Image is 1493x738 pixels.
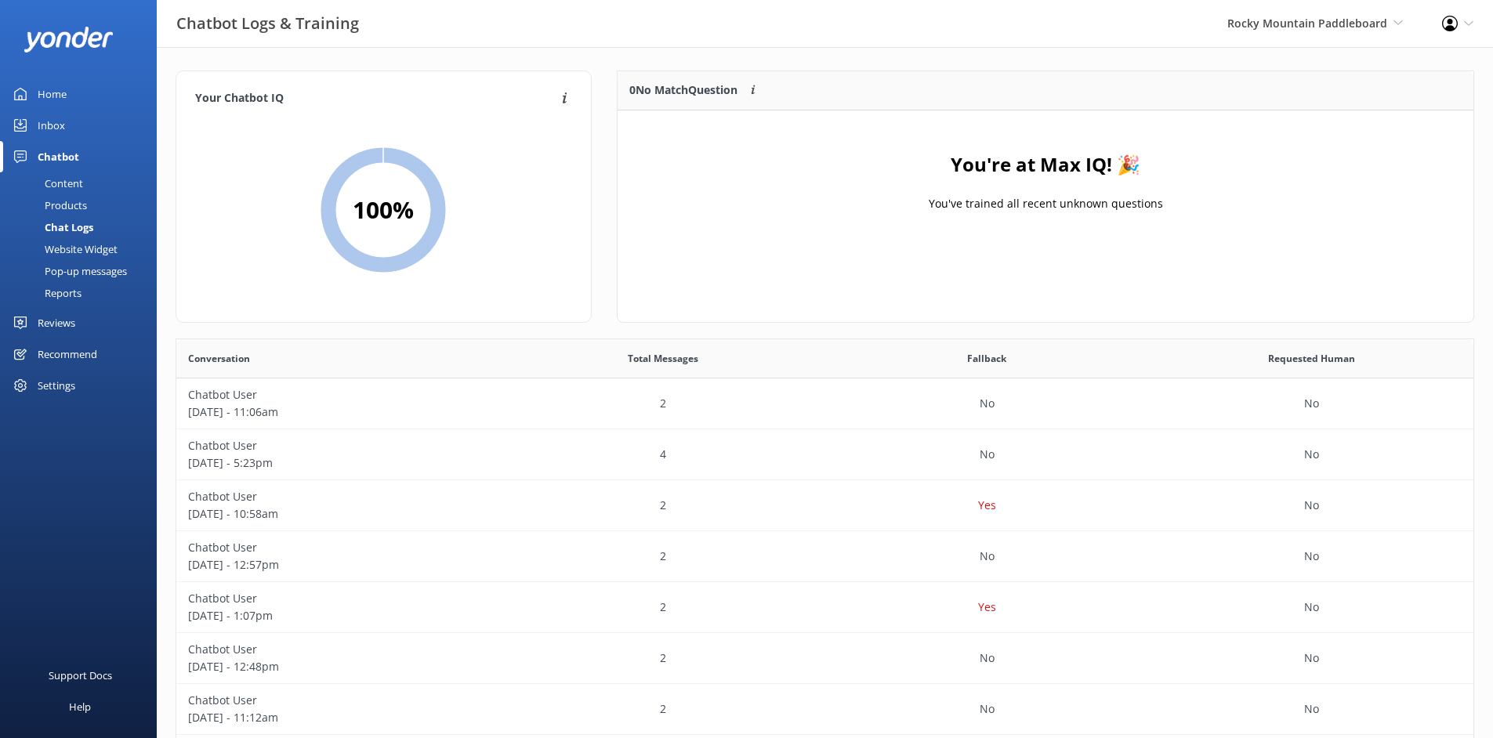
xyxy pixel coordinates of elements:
p: [DATE] - 10:58am [188,505,489,523]
div: Chat Logs [9,216,93,238]
div: Support Docs [49,660,112,691]
div: Reviews [38,307,75,338]
p: 2 [660,599,666,616]
p: Chatbot User [188,641,489,658]
p: 2 [660,649,666,667]
a: Chat Logs [9,216,157,238]
p: No [980,395,995,412]
p: No [980,548,995,565]
p: Yes [978,497,996,514]
h2: 100 % [353,191,414,229]
div: row [176,633,1473,684]
p: No [1304,700,1319,718]
div: Pop-up messages [9,260,127,282]
p: [DATE] - 12:48pm [188,658,489,675]
p: You've trained all recent unknown questions [928,195,1162,212]
div: Content [9,172,83,194]
a: Pop-up messages [9,260,157,282]
div: Reports [9,282,82,304]
p: 2 [660,497,666,514]
p: [DATE] - 11:12am [188,709,489,726]
p: 0 No Match Question [629,81,737,99]
p: No [1304,599,1319,616]
a: Products [9,194,157,216]
div: row [176,531,1473,582]
p: Chatbot User [188,437,489,454]
p: [DATE] - 1:07pm [188,607,489,624]
div: Inbox [38,110,65,141]
div: row [176,378,1473,429]
div: Website Widget [9,238,118,260]
p: 2 [660,395,666,412]
p: Chatbot User [188,386,489,403]
p: [DATE] - 12:57pm [188,556,489,573]
p: 4 [660,446,666,463]
div: row [176,429,1473,480]
span: Rocky Mountain Paddleboard [1227,16,1387,31]
div: row [176,480,1473,531]
p: No [980,649,995,667]
p: Chatbot User [188,692,489,709]
p: No [1304,649,1319,667]
p: 2 [660,700,666,718]
p: 2 [660,548,666,565]
a: Content [9,172,157,194]
div: Chatbot [38,141,79,172]
p: No [980,446,995,463]
p: No [1304,548,1319,565]
img: yonder-white-logo.png [24,27,114,52]
p: Chatbot User [188,539,489,556]
p: Yes [978,599,996,616]
a: Website Widget [9,238,157,260]
div: Home [38,78,67,110]
div: row [176,582,1473,633]
div: Settings [38,370,75,401]
div: Help [69,691,91,722]
div: row [176,684,1473,735]
span: Fallback [967,351,1006,366]
h3: Chatbot Logs & Training [176,11,359,36]
div: Products [9,194,87,216]
span: Requested Human [1268,351,1355,366]
p: Chatbot User [188,590,489,607]
p: No [980,700,995,718]
p: No [1304,497,1319,514]
div: grid [618,110,1473,267]
span: Total Messages [628,351,698,366]
span: Conversation [188,351,250,366]
h4: You're at Max IQ! 🎉 [951,150,1140,179]
p: Chatbot User [188,488,489,505]
h4: Your Chatbot IQ [195,90,557,107]
p: [DATE] - 5:23pm [188,454,489,472]
a: Reports [9,282,157,304]
p: [DATE] - 11:06am [188,403,489,421]
div: Recommend [38,338,97,370]
p: No [1304,395,1319,412]
p: No [1304,446,1319,463]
